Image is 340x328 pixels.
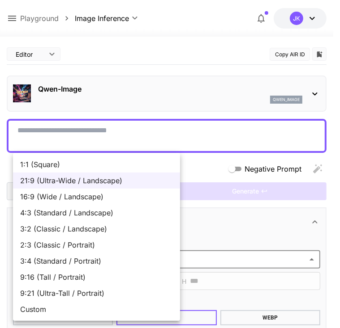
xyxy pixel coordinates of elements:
[20,207,173,218] span: 4:3 (Standard / Landscape)
[20,223,173,234] span: 3:2 (Classic / Landscape)
[20,288,173,299] span: 9:21 (Ultra-Tall / Portrait)
[20,256,173,266] span: 3:4 (Standard / Portrait)
[20,240,173,250] span: 2:3 (Classic / Portrait)
[20,272,173,282] span: 9:16 (Tall / Portrait)
[20,304,173,315] span: Custom
[20,175,173,186] span: 21:9 (Ultra-Wide / Landscape)
[20,191,173,202] span: 16:9 (Wide / Landscape)
[20,159,173,170] span: 1:1 (Square)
